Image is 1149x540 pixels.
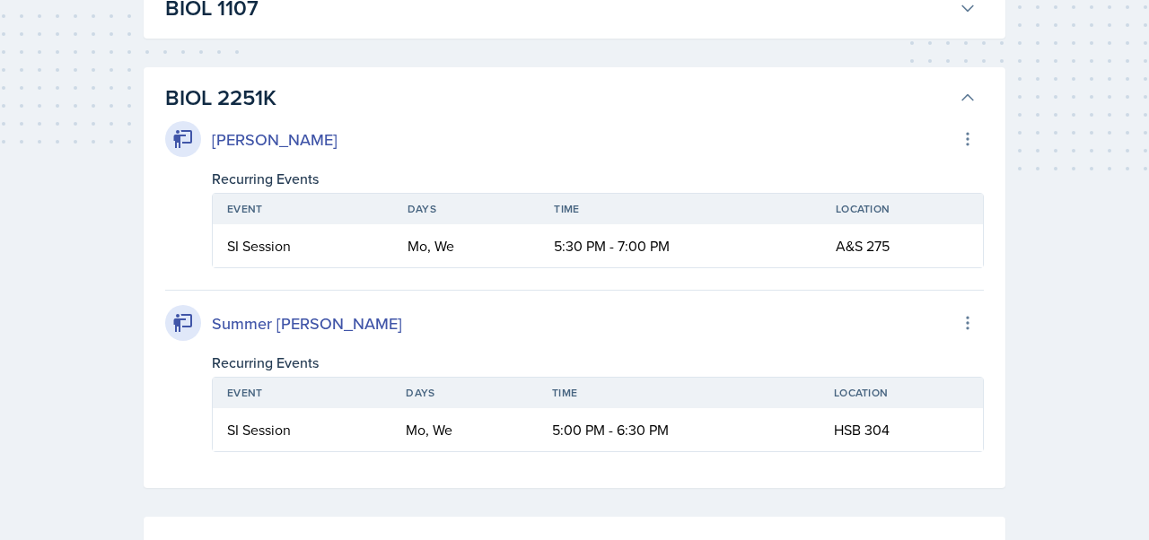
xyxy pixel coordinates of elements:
[821,194,983,224] th: Location
[393,224,540,267] td: Mo, We
[212,127,338,152] div: [PERSON_NAME]
[539,194,821,224] th: Time
[213,378,391,408] th: Event
[162,78,980,118] button: BIOL 2251K
[820,378,983,408] th: Location
[212,168,984,189] div: Recurring Events
[393,194,540,224] th: Days
[227,235,379,257] div: SI Session
[836,236,890,256] span: A&S 275
[539,224,821,267] td: 5:30 PM - 7:00 PM
[391,408,538,451] td: Mo, We
[538,378,820,408] th: Time
[212,352,984,373] div: Recurring Events
[165,82,952,114] h3: BIOL 2251K
[538,408,820,451] td: 5:00 PM - 6:30 PM
[213,194,393,224] th: Event
[834,420,890,440] span: HSB 304
[227,419,377,440] div: SI Session
[391,378,538,408] th: Days
[212,311,402,335] div: Summer [PERSON_NAME]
